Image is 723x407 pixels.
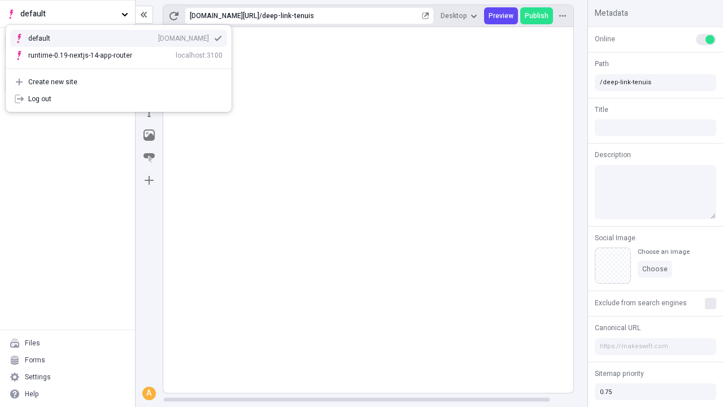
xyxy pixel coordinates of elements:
div: deep-link-tenuis [262,11,420,20]
span: Exclude from search engines [595,298,687,308]
div: [DOMAIN_NAME] [158,34,209,43]
span: default [20,8,117,20]
div: runtime-0.19-nextjs-14-app-router [28,51,132,60]
span: Path [595,59,609,69]
div: localhost:3100 [176,51,223,60]
div: [URL][DOMAIN_NAME] [190,11,259,20]
button: Text [139,102,159,123]
div: Settings [25,373,51,382]
span: Publish [525,11,548,20]
span: Online [595,34,615,44]
div: Suggestions [6,25,232,68]
button: Button [139,148,159,168]
input: https://makeswift.com [595,338,716,355]
span: Social Image [595,233,635,243]
div: / [259,11,262,20]
button: Image [139,125,159,145]
div: Help [25,389,39,399]
button: Publish [520,7,553,24]
button: Preview [484,7,518,24]
button: Desktop [436,7,482,24]
span: Choose [642,265,668,274]
span: Sitemap priority [595,369,644,379]
div: Choose an image [638,248,690,256]
button: Choose [638,261,672,278]
div: A [143,388,155,399]
span: Canonical URL [595,323,641,333]
span: Title [595,105,608,115]
span: Preview [489,11,513,20]
div: Files [25,339,40,348]
span: Desktop [441,11,467,20]
div: default [28,34,68,43]
div: Forms [25,356,45,365]
span: Description [595,150,631,160]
